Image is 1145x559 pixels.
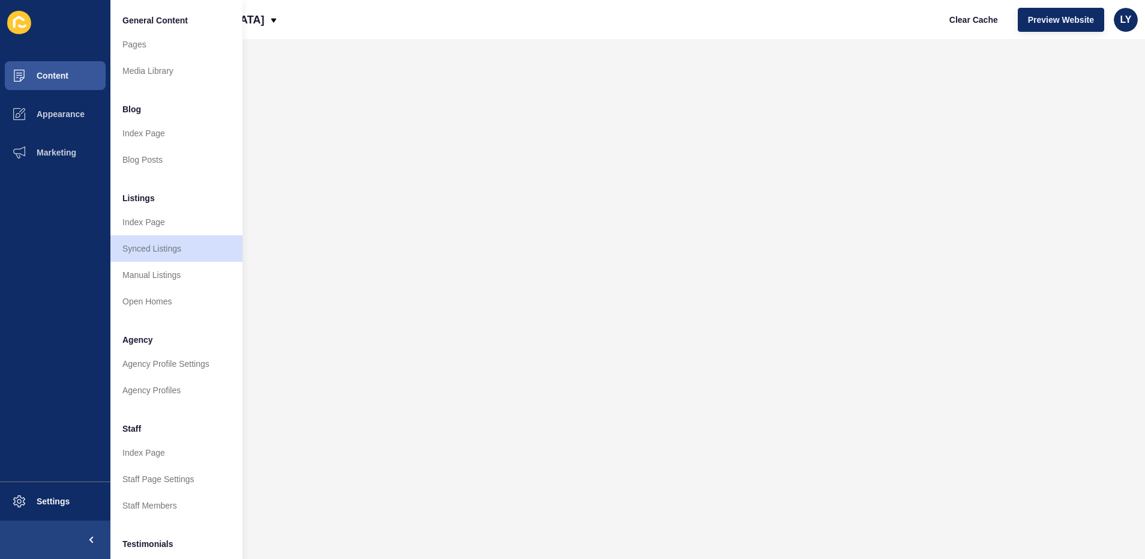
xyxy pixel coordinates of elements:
a: Agency Profile Settings [110,351,242,377]
span: Blog [122,103,141,115]
a: Index Page [110,120,242,147]
a: Open Homes [110,288,242,315]
a: Blog Posts [110,147,242,173]
span: Testimonials [122,538,173,550]
a: Media Library [110,58,242,84]
button: Preview Website [1018,8,1104,32]
a: Index Page [110,209,242,235]
a: Manual Listings [110,262,242,288]
span: Listings [122,192,155,204]
span: Agency [122,334,153,346]
a: Staff Members [110,492,242,519]
a: Agency Profiles [110,377,242,403]
a: Index Page [110,440,242,466]
span: Staff [122,423,141,435]
span: Preview Website [1028,14,1094,26]
span: LY [1120,14,1132,26]
a: Pages [110,31,242,58]
span: General Content [122,14,188,26]
a: Staff Page Settings [110,466,242,492]
span: Clear Cache [949,14,998,26]
button: Clear Cache [939,8,1008,32]
a: Synced Listings [110,235,242,262]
